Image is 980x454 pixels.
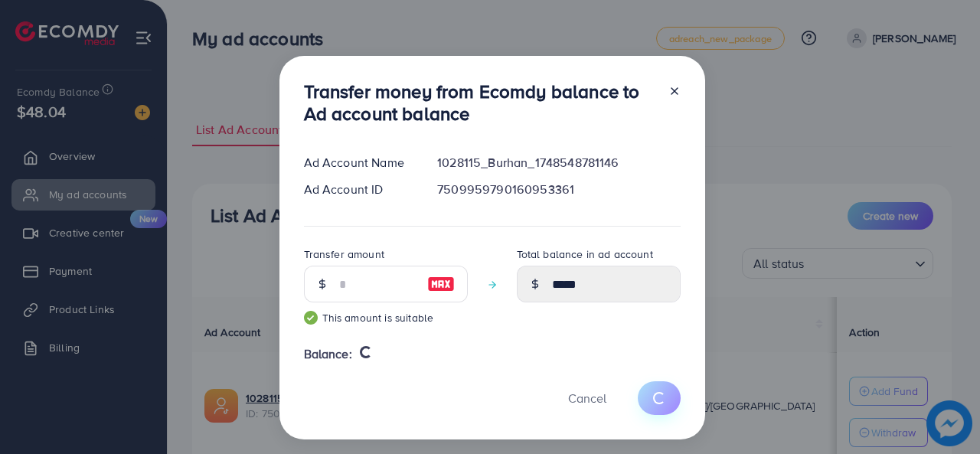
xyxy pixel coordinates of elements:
img: guide [304,311,318,325]
label: Total balance in ad account [517,247,653,262]
div: 1028115_Burhan_1748548781146 [425,154,692,171]
button: Cancel [549,381,626,414]
label: Transfer amount [304,247,384,262]
img: image [427,275,455,293]
div: Ad Account ID [292,181,426,198]
span: Balance: [304,345,352,363]
div: Ad Account Name [292,154,426,171]
span: Cancel [568,390,606,407]
small: This amount is suitable [304,310,468,325]
h3: Transfer money from Ecomdy balance to Ad account balance [304,80,656,125]
div: 7509959790160953361 [425,181,692,198]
